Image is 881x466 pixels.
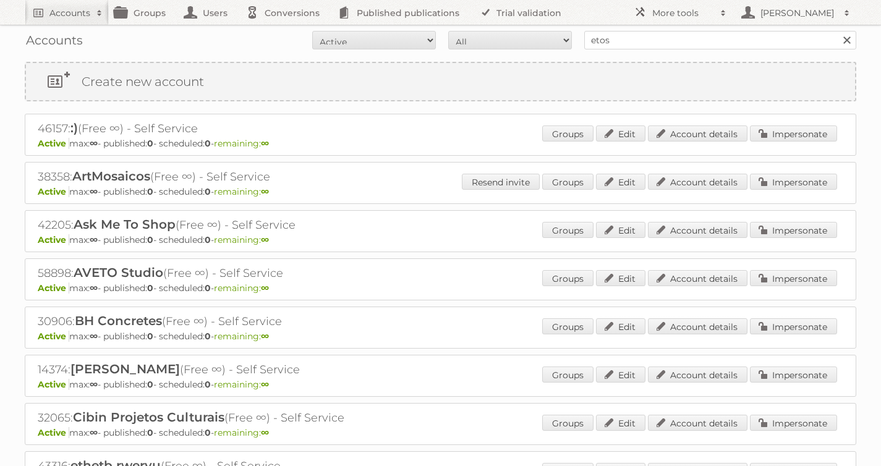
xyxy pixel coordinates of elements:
[147,331,153,342] strong: 0
[214,138,269,149] span: remaining:
[462,174,540,190] a: Resend invite
[542,270,594,286] a: Groups
[214,427,269,438] span: remaining:
[38,331,69,342] span: Active
[74,217,176,232] span: Ask Me To Shop
[596,222,645,238] a: Edit
[38,186,69,197] span: Active
[648,125,747,142] a: Account details
[205,331,211,342] strong: 0
[205,282,211,294] strong: 0
[648,318,747,334] a: Account details
[38,138,69,149] span: Active
[652,7,714,19] h2: More tools
[205,379,211,390] strong: 0
[38,169,470,185] h2: 38358: (Free ∞) - Self Service
[38,313,470,329] h2: 30906: (Free ∞) - Self Service
[648,174,747,190] a: Account details
[38,265,470,281] h2: 58898: (Free ∞) - Self Service
[757,7,838,19] h2: [PERSON_NAME]
[542,318,594,334] a: Groups
[38,138,843,149] p: max: - published: - scheduled: -
[205,138,211,149] strong: 0
[261,379,269,390] strong: ∞
[596,415,645,431] a: Edit
[261,186,269,197] strong: ∞
[214,379,269,390] span: remaining:
[26,63,855,100] a: Create new account
[90,234,98,245] strong: ∞
[214,331,269,342] span: remaining:
[542,222,594,238] a: Groups
[38,331,843,342] p: max: - published: - scheduled: -
[648,415,747,431] a: Account details
[38,427,69,438] span: Active
[750,174,837,190] a: Impersonate
[596,270,645,286] a: Edit
[147,186,153,197] strong: 0
[750,318,837,334] a: Impersonate
[147,282,153,294] strong: 0
[542,125,594,142] a: Groups
[214,282,269,294] span: remaining:
[38,234,69,245] span: Active
[38,427,843,438] p: max: - published: - scheduled: -
[73,410,224,425] span: Cibin Projetos Culturais
[542,415,594,431] a: Groups
[38,217,470,233] h2: 42205: (Free ∞) - Self Service
[261,234,269,245] strong: ∞
[261,331,269,342] strong: ∞
[147,138,153,149] strong: 0
[147,234,153,245] strong: 0
[648,366,747,383] a: Account details
[147,379,153,390] strong: 0
[261,427,269,438] strong: ∞
[90,331,98,342] strong: ∞
[214,234,269,245] span: remaining:
[147,427,153,438] strong: 0
[750,222,837,238] a: Impersonate
[74,265,163,280] span: AVETO Studio
[90,282,98,294] strong: ∞
[90,138,98,149] strong: ∞
[90,379,98,390] strong: ∞
[205,186,211,197] strong: 0
[49,7,90,19] h2: Accounts
[90,427,98,438] strong: ∞
[38,379,69,390] span: Active
[261,282,269,294] strong: ∞
[750,270,837,286] a: Impersonate
[70,121,78,135] span: :)
[596,125,645,142] a: Edit
[38,234,843,245] p: max: - published: - scheduled: -
[75,313,162,328] span: BH Concretes
[542,174,594,190] a: Groups
[205,234,211,245] strong: 0
[70,362,180,376] span: [PERSON_NAME]
[38,282,69,294] span: Active
[205,427,211,438] strong: 0
[750,125,837,142] a: Impersonate
[38,379,843,390] p: max: - published: - scheduled: -
[596,174,645,190] a: Edit
[648,270,747,286] a: Account details
[542,366,594,383] a: Groups
[261,138,269,149] strong: ∞
[72,169,150,184] span: ArtMosaicos
[648,222,747,238] a: Account details
[38,282,843,294] p: max: - published: - scheduled: -
[596,366,645,383] a: Edit
[750,415,837,431] a: Impersonate
[38,362,470,378] h2: 14374: (Free ∞) - Self Service
[750,366,837,383] a: Impersonate
[38,410,470,426] h2: 32065: (Free ∞) - Self Service
[38,121,470,137] h2: 46157: (Free ∞) - Self Service
[38,186,843,197] p: max: - published: - scheduled: -
[90,186,98,197] strong: ∞
[596,318,645,334] a: Edit
[214,186,269,197] span: remaining:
